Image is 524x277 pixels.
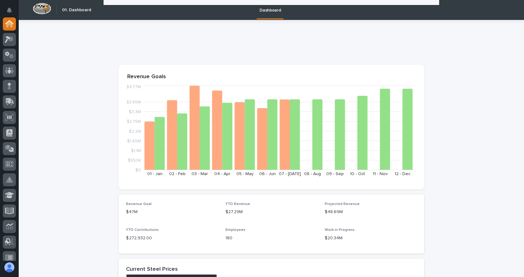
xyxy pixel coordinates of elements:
[126,202,152,206] span: Revenue Goal
[192,172,208,176] text: 03 - Mar
[147,172,163,176] text: 01 - Jan
[3,4,16,17] button: Notifications
[126,100,141,104] tspan: $3.85M
[126,228,159,232] span: YTD Contributions
[279,172,301,176] text: 07 - [DATE]
[127,74,415,80] p: Revenue Goals
[236,172,254,176] text: 05 - May
[135,168,141,172] tspan: $0
[126,266,178,273] h2: Current Steel Prices
[325,228,355,232] span: Work in Progress
[325,202,360,206] span: Projected Revenue
[33,3,51,14] img: Workspace Logo
[226,228,245,232] span: Employees
[131,148,141,153] tspan: $1.1M
[325,209,417,215] p: $48.69M
[127,119,141,124] tspan: $2.75M
[373,172,388,176] text: 11 - Nov
[126,235,218,241] p: $ 272,932.00
[214,172,230,176] text: 04 - Apr
[128,158,141,162] tspan: $550K
[129,110,141,114] tspan: $3.3M
[169,172,186,176] text: 02 - Feb
[350,172,365,176] text: 10 - Oct
[326,172,344,176] text: 09 - Sep
[129,129,141,133] tspan: $2.2M
[126,209,218,215] p: $47M
[304,172,321,176] text: 08 - Aug
[226,235,318,241] p: 180
[226,202,250,206] span: YTD Revenue
[62,7,91,13] h2: 01. Dashboard
[325,235,417,241] p: $20.34M
[3,261,16,274] button: users-avatar
[395,172,410,176] text: 12 - Dec
[8,7,16,17] div: Notifications
[126,85,141,89] tspan: $4.77M
[259,172,276,176] text: 06 - Jun
[127,139,141,143] tspan: $1.65M
[226,209,318,215] p: $27.29M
